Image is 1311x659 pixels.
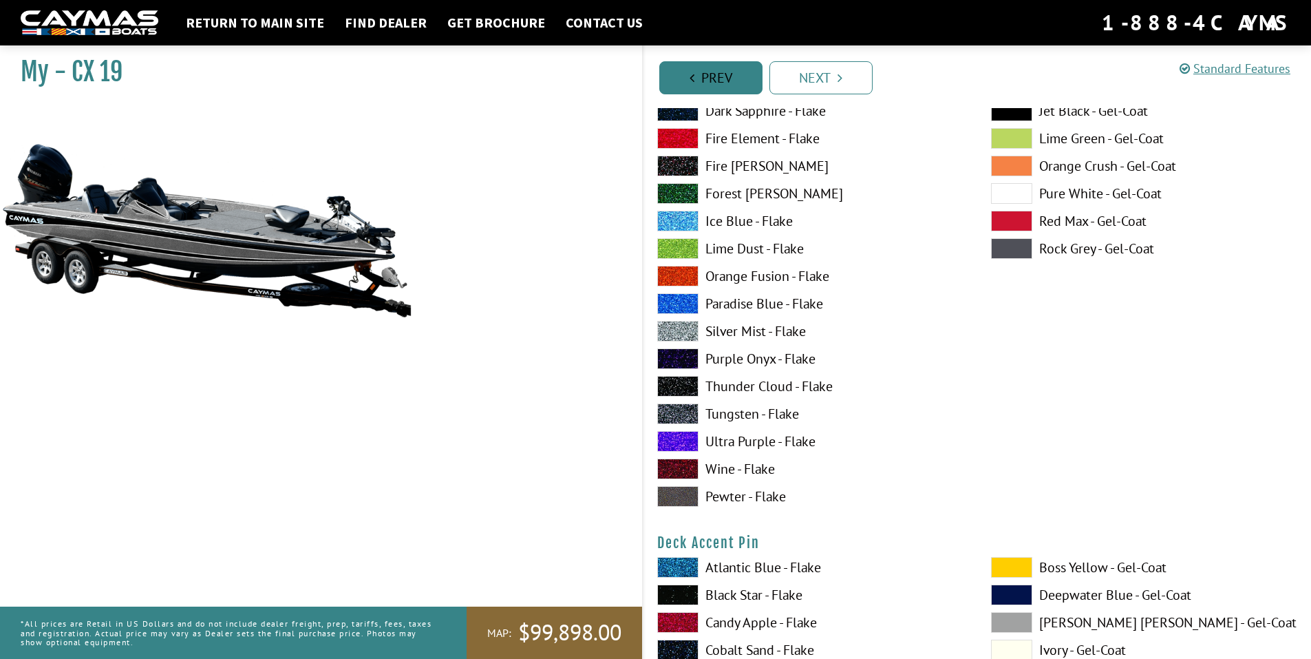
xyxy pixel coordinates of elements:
label: Jet Black - Gel-Coat [991,101,1297,121]
a: Next [769,61,873,94]
a: Prev [659,61,763,94]
a: Get Brochure [440,14,552,32]
label: Black Star - Flake [657,585,963,605]
label: Deepwater Blue - Gel-Coat [991,585,1297,605]
a: Find Dealer [338,14,434,32]
label: Purple Onyx - Flake [657,348,963,369]
label: Pure White - Gel-Coat [991,183,1297,204]
label: Orange Crush - Gel-Coat [991,156,1297,176]
h4: Deck Accent Pin [657,534,1298,552]
label: [PERSON_NAME] [PERSON_NAME] - Gel-Coat [991,612,1297,633]
a: Standard Features [1180,61,1290,76]
label: Rock Grey - Gel-Coat [991,238,1297,259]
label: Lime Green - Gel-Coat [991,128,1297,149]
label: Ultra Purple - Flake [657,431,963,452]
label: Lime Dust - Flake [657,238,963,259]
a: Return to main site [179,14,331,32]
label: Pewter - Flake [657,486,963,507]
h1: My - CX 19 [21,56,608,87]
label: Orange Fusion - Flake [657,266,963,286]
label: Wine - Flake [657,459,963,479]
label: Fire [PERSON_NAME] [657,156,963,176]
label: Thunder Cloud - Flake [657,376,963,397]
a: Contact Us [559,14,650,32]
div: 1-888-4CAYMAS [1102,8,1290,38]
label: Candy Apple - Flake [657,612,963,633]
img: white-logo-c9c8dbefe5ff5ceceb0f0178aa75bf4bb51f6bca0971e226c86eb53dfe498488.png [21,10,158,36]
span: MAP: [487,626,511,640]
label: Silver Mist - Flake [657,321,963,342]
a: MAP:$99,898.00 [467,607,642,659]
label: Red Max - Gel-Coat [991,211,1297,231]
label: Ice Blue - Flake [657,211,963,231]
label: Tungsten - Flake [657,404,963,424]
label: Atlantic Blue - Flake [657,557,963,578]
label: Forest [PERSON_NAME] [657,183,963,204]
label: Fire Element - Flake [657,128,963,149]
label: Dark Sapphire - Flake [657,101,963,121]
p: *All prices are Retail in US Dollars and do not include dealer freight, prep, tariffs, fees, taxe... [21,612,436,653]
label: Boss Yellow - Gel-Coat [991,557,1297,578]
label: Paradise Blue - Flake [657,293,963,314]
span: $99,898.00 [518,618,621,647]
